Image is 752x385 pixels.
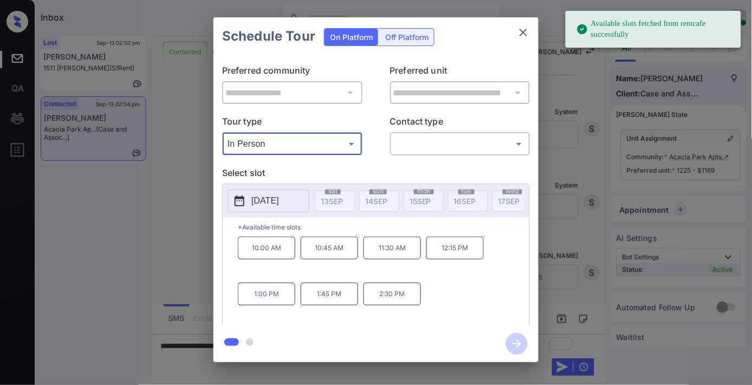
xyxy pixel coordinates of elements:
p: Preferred unit [390,64,530,81]
p: 1:00 PM [238,283,295,305]
button: close [513,22,534,43]
p: Tour type [222,115,362,132]
p: 2:30 PM [364,283,421,305]
h2: Schedule Tour [213,17,324,55]
p: Preferred community [222,64,362,81]
p: 10:45 AM [301,237,358,259]
div: On Platform [325,29,378,45]
div: Available slots fetched from rentcafe successfully [576,14,732,44]
p: 11:30 AM [364,237,421,259]
button: [DATE] [228,190,309,212]
p: *Available time slots [238,218,529,237]
div: Off Platform [380,29,434,45]
p: 12:15 PM [426,237,484,259]
p: 1:45 PM [301,283,358,305]
div: In Person [225,135,360,153]
p: Select slot [222,166,530,184]
p: 10:00 AM [238,237,295,259]
button: btn-next [500,330,534,358]
p: [DATE] [251,194,279,207]
p: Contact type [390,115,530,132]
